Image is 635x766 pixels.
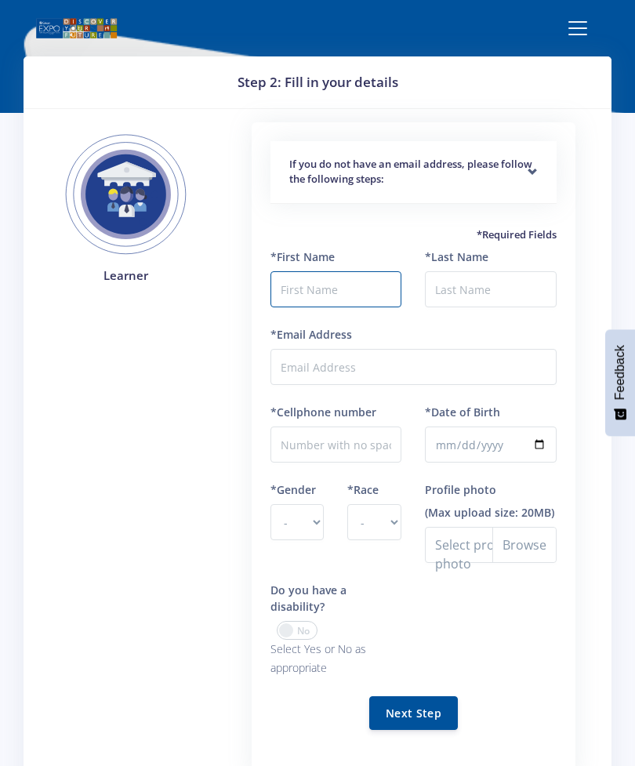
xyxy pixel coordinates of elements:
label: Do you have a disability? [270,582,402,615]
label: *Gender [270,481,316,498]
button: Feedback - Show survey [605,329,635,436]
label: *First Name [270,249,335,265]
label: *Cellphone number [270,404,376,420]
input: Last Name [425,271,557,307]
h5: *Required Fields [270,227,557,243]
h3: Step 2: Fill in your details [42,72,593,93]
h4: Learner [53,267,198,285]
label: (Max upload size: 20MB) [425,504,554,521]
label: Profile photo [425,481,496,498]
input: First Name [270,271,402,307]
img: logo01.png [35,16,118,40]
label: *Last Name [425,249,488,265]
h5: If you do not have an email address, please follow the following steps: [289,157,538,187]
input: Email Address [270,349,557,385]
span: Feedback [613,345,627,400]
input: Number with no spaces [270,427,402,463]
label: *Date of Birth [425,404,500,420]
label: *Email Address [270,326,352,343]
button: Toggle navigation [556,13,600,44]
img: Learner [53,122,198,267]
p: Select Yes or No as appropriate [270,640,402,677]
label: *Race [347,481,379,498]
button: Next Step [369,696,458,730]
